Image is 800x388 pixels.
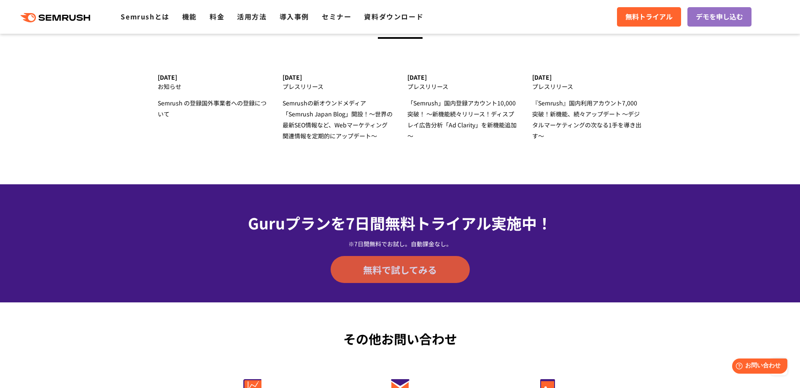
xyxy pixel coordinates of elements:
a: 無料トライアル [617,7,681,27]
div: お知らせ [158,81,268,92]
a: 料金 [210,11,224,22]
a: 機能 [182,11,197,22]
a: [DATE] プレスリリース 『Semrush』国内利用アカウント7,000突破！新機能、続々アップデート ～デジタルマーケティングの次なる1手を導き出す～ [532,74,642,141]
a: [DATE] プレスリリース 「Semrush」国内登録アカウント10,000突破！ ～新機能続々リリース！ディスプレイ広告分析「Ad Clarity」を新機能追加～ [407,74,517,141]
div: プレスリリース [532,81,642,92]
div: [DATE] [532,74,642,81]
a: [DATE] プレスリリース Semrushの新オウンドメディア 「Semrush Japan Blog」開設！～世界の最新SEO情報など、Webマーケティング関連情報を定期的にアップデート～ [283,74,393,141]
div: プレスリリース [407,81,517,92]
a: デモを申し込む [687,7,752,27]
span: 「Semrush」国内登録アカウント10,000突破！ ～新機能続々リリース！ディスプレイ広告分析「Ad Clarity」を新機能追加～ [407,99,517,140]
a: 資料ダウンロード [364,11,423,22]
span: 無料トライアル [625,11,673,22]
div: ※7日間無料でお試し。自動課金なし。 [179,240,622,248]
iframe: Help widget launcher [725,355,791,379]
a: [DATE] お知らせ Semrush の登録国外事業者への登録について [158,74,268,119]
span: 『Semrush』国内利用アカウント7,000突破！新機能、続々アップデート ～デジタルマーケティングの次なる1手を導き出す～ [532,99,641,140]
div: [DATE] [283,74,393,81]
span: Semrushの新オウンドメディア 「Semrush Japan Blog」開設！～世界の最新SEO情報など、Webマーケティング関連情報を定期的にアップデート～ [283,99,393,140]
a: セミナー [322,11,351,22]
div: その他お問い合わせ [179,329,622,348]
a: Semrushとは [121,11,169,22]
a: 無料で試してみる [331,256,470,283]
div: プレスリリース [283,81,393,92]
div: [DATE] [158,74,268,81]
span: 無料で試してみる [363,263,437,276]
a: 導入事例 [280,11,309,22]
span: Semrush の登録国外事業者への登録について [158,99,267,118]
span: デモを申し込む [696,11,743,22]
div: [DATE] [407,74,517,81]
a: 活用方法 [237,11,267,22]
div: Guruプランを7日間 [179,211,622,234]
span: 無料トライアル実施中！ [385,212,552,234]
